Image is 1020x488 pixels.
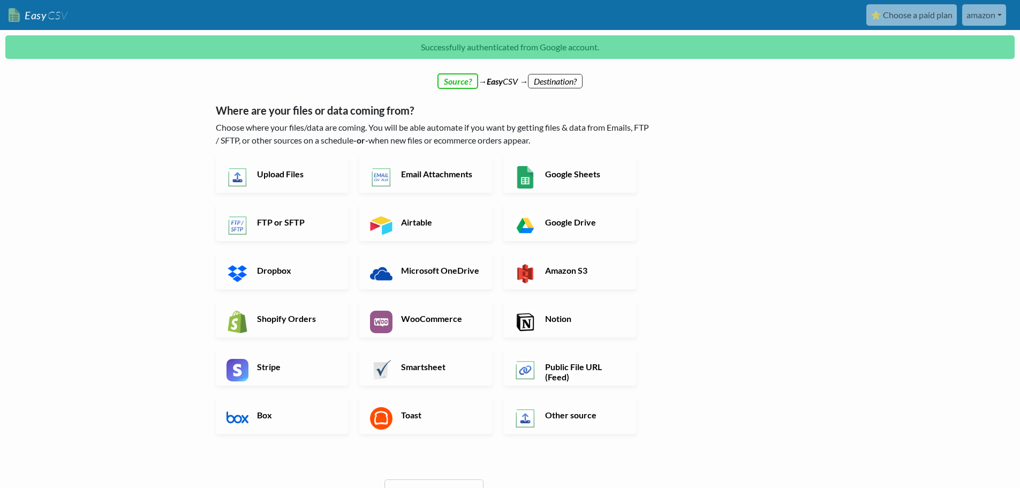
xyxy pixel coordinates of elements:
[398,362,482,372] h6: Smartsheet
[514,359,537,381] img: Public File URL App & API
[216,396,349,434] a: Box
[503,204,637,241] a: Google Drive
[514,407,537,430] img: Other Source App & API
[359,252,493,289] a: Microsoft OneDrive
[514,166,537,189] img: Google Sheets App & API
[370,166,392,189] img: Email New CSV or XLSX File App & API
[359,155,493,193] a: Email Attachments
[359,396,493,434] a: Toast
[370,262,392,285] img: Microsoft OneDrive App & API
[503,300,637,337] a: Notion
[205,64,815,88] div: → CSV →
[254,362,338,372] h6: Stripe
[226,166,249,189] img: Upload Files App & API
[359,300,493,337] a: WooCommerce
[503,396,637,434] a: Other source
[254,313,338,324] h6: Shopify Orders
[226,359,249,381] img: Stripe App & API
[542,410,626,420] h6: Other source
[216,348,349,386] a: Stripe
[359,204,493,241] a: Airtable
[542,313,626,324] h6: Notion
[503,155,637,193] a: Google Sheets
[216,155,349,193] a: Upload Files
[254,265,338,275] h6: Dropbox
[503,348,637,386] a: Public File URL (Feed)
[542,217,626,227] h6: Google Drive
[226,407,249,430] img: Box App & API
[216,300,349,337] a: Shopify Orders
[226,311,249,333] img: Shopify App & API
[359,348,493,386] a: Smartsheet
[5,35,1015,59] p: Successfully authenticated from Google account.
[226,214,249,237] img: FTP or SFTP App & API
[47,9,67,22] span: CSV
[226,262,249,285] img: Dropbox App & API
[216,204,349,241] a: FTP or SFTP
[503,252,637,289] a: Amazon S3
[542,265,626,275] h6: Amazon S3
[398,410,482,420] h6: Toast
[254,169,338,179] h6: Upload Files
[514,262,537,285] img: Amazon S3 App & API
[514,214,537,237] img: Google Drive App & API
[9,4,67,26] a: EasyCSV
[216,104,652,117] h5: Where are your files or data coming from?
[370,407,392,430] img: Toast App & API
[370,359,392,381] img: Smartsheet App & API
[398,265,482,275] h6: Microsoft OneDrive
[514,311,537,333] img: Notion App & API
[370,214,392,237] img: Airtable App & API
[370,311,392,333] img: WooCommerce App & API
[962,4,1006,26] a: amazon
[398,313,482,324] h6: WooCommerce
[216,252,349,289] a: Dropbox
[353,135,368,145] b: -or-
[254,410,338,420] h6: Box
[254,217,338,227] h6: FTP or SFTP
[542,362,626,382] h6: Public File URL (Feed)
[398,217,482,227] h6: Airtable
[398,169,482,179] h6: Email Attachments
[216,121,652,147] p: Choose where your files/data are coming. You will be able automate if you want by getting files &...
[866,4,957,26] a: ⭐ Choose a paid plan
[542,169,626,179] h6: Google Sheets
